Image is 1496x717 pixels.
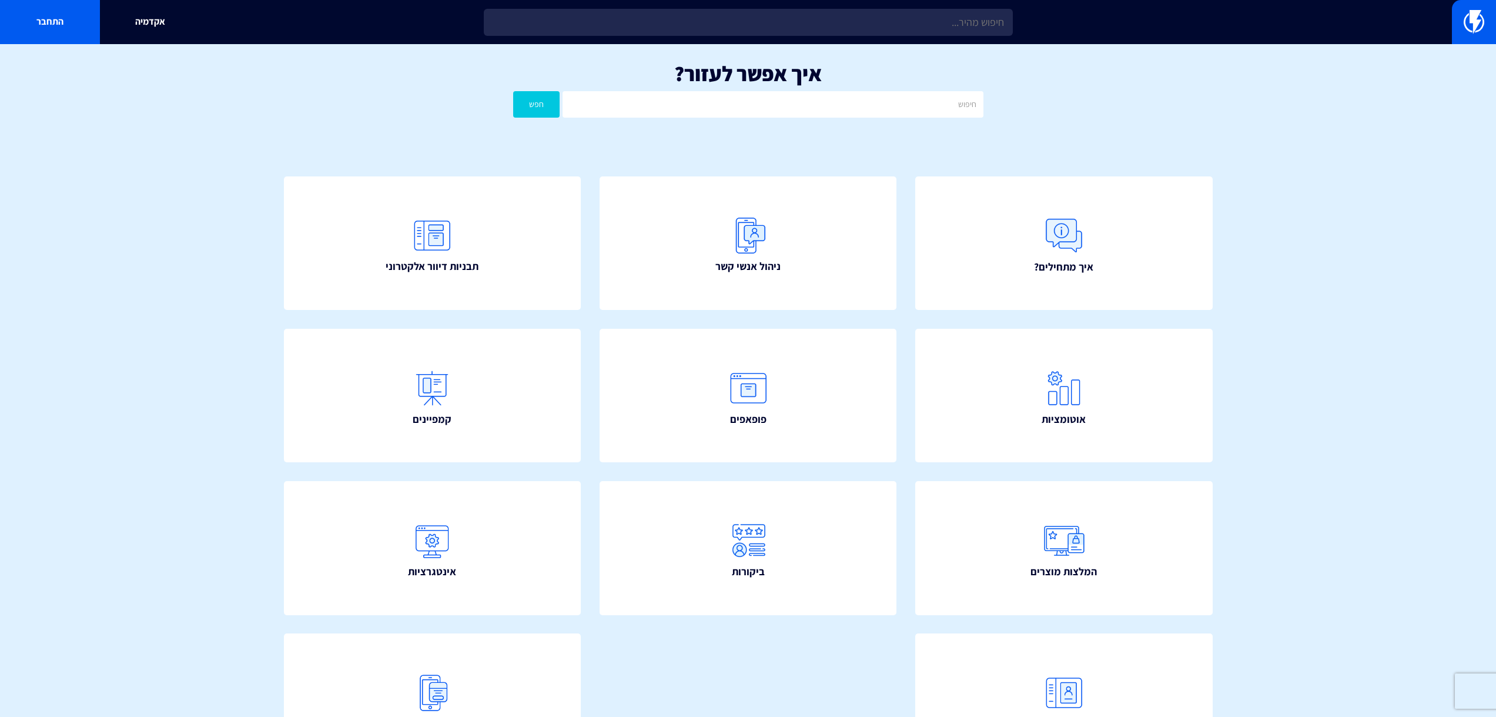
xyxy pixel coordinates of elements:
a: ניהול אנשי קשר [600,176,897,311]
span: תבניות דיוור אלקטרוני [386,259,478,274]
a: פופאפים [600,329,897,463]
a: איך מתחילים? [915,176,1213,311]
a: ביקורות [600,481,897,615]
button: חפש [513,91,560,118]
a: אינטגרציות [284,481,581,615]
span: ניהול אנשי קשר [715,259,781,274]
span: המלצות מוצרים [1030,564,1097,579]
a: אוטומציות [915,329,1213,463]
input: חיפוש [563,91,983,118]
input: חיפוש מהיר... [484,9,1013,36]
a: קמפיינים [284,329,581,463]
span: ביקורות [732,564,765,579]
span: איך מתחילים? [1034,259,1093,275]
h1: איך אפשר לעזור? [18,62,1478,85]
span: קמפיינים [413,412,451,427]
a: המלצות מוצרים [915,481,1213,615]
a: תבניות דיוור אלקטרוני [284,176,581,311]
span: אוטומציות [1042,412,1086,427]
span: פופאפים [730,412,767,427]
span: אינטגרציות [408,564,456,579]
